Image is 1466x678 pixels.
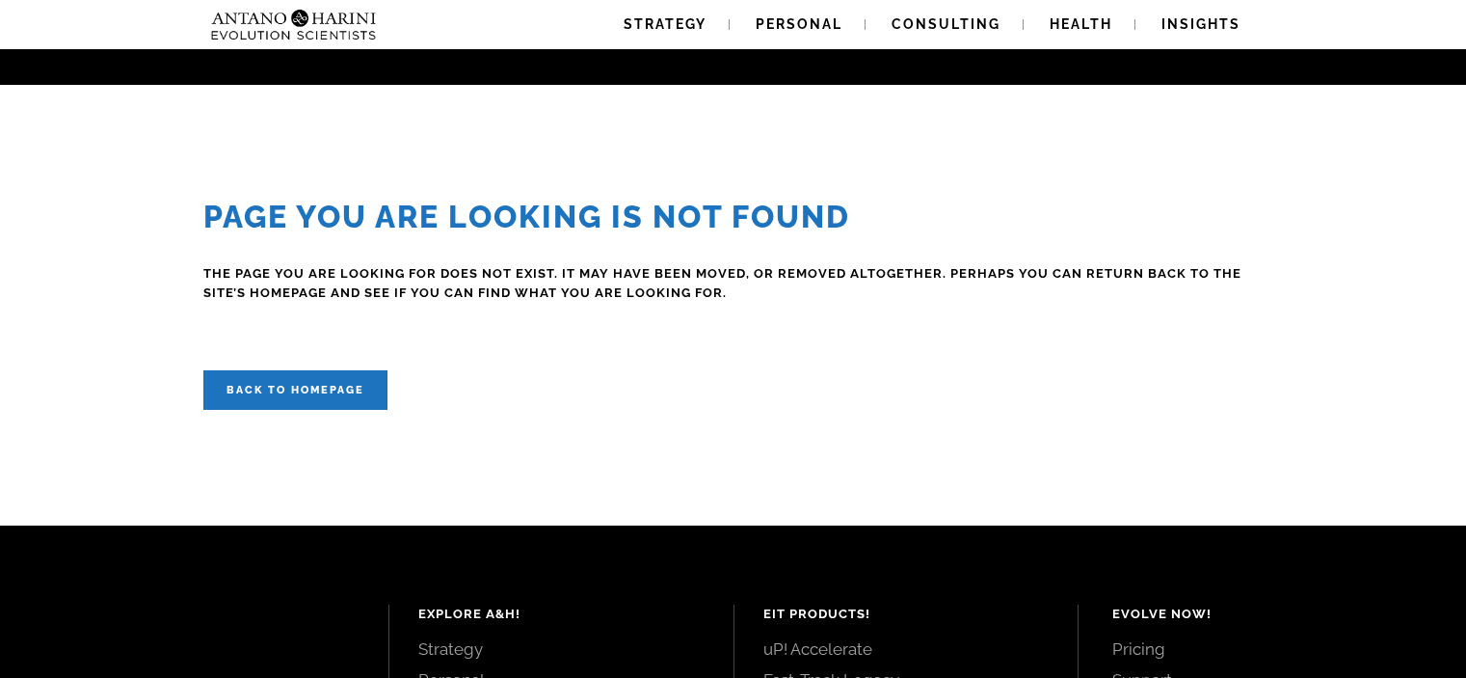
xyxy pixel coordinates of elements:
[203,199,1264,235] h2: Page you are looking is Not Found
[203,264,1264,303] h4: The page you are looking for does not exist. It may have been moved, or removed altogether. Perha...
[763,638,1050,660] a: uP! Accelerate
[1112,605,1423,624] h4: Evolve Now!
[1050,16,1112,32] span: Health
[624,16,706,32] span: Strategy
[418,605,705,624] h4: Explore A&H!
[1161,16,1240,32] span: Insights
[763,605,1050,624] h4: EIT Products!
[756,16,842,32] span: Personal
[1112,638,1423,660] a: Pricing
[203,370,387,410] a: Back to homepage
[892,16,1000,32] span: Consulting
[418,638,705,660] a: Strategy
